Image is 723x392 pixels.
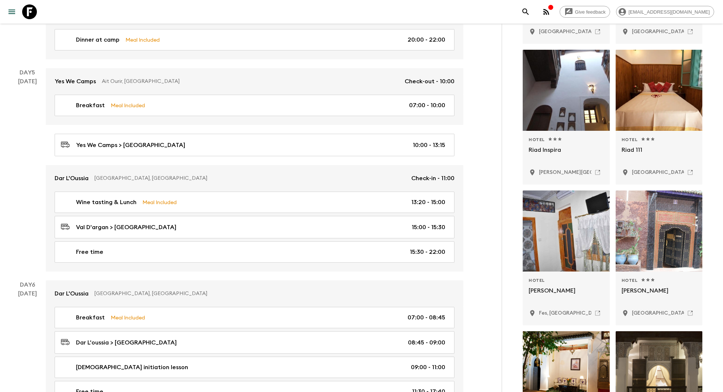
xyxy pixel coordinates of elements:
p: Dar L'oussia > [GEOGRAPHIC_DATA] [76,338,177,347]
div: Photo of Riad 111 [616,50,703,131]
span: [EMAIL_ADDRESS][DOMAIN_NAME] [625,9,714,15]
a: Give feedback [560,6,610,18]
p: Ait Ourir, [GEOGRAPHIC_DATA] [102,78,399,85]
p: Riad Inspira [529,146,604,163]
p: Dar L'Oussia [55,174,89,183]
div: Photo of Riad Inspira [523,50,610,131]
div: Photo of Riad Azalia [616,190,703,272]
span: Hotel [529,277,545,283]
p: [GEOGRAPHIC_DATA], [GEOGRAPHIC_DATA] [94,290,449,297]
p: Meknes Medina, Morocco [539,169,692,176]
p: 08:45 - 09:00 [408,338,445,347]
span: Hotel [622,277,638,283]
p: Day 6 [9,280,46,289]
span: Hotel [622,137,638,143]
p: Val D'argan > [GEOGRAPHIC_DATA] [76,223,176,232]
p: Breakfast [76,313,105,322]
a: Yes We Camps > [GEOGRAPHIC_DATA]10:00 - 13:15 [55,134,454,156]
a: Dinner at campMeal Included20:00 - 22:00 [55,29,454,50]
a: Wine tasting & LunchMeal Included13:20 - 15:00 [55,192,454,213]
p: Check-out - 10:00 [405,77,454,86]
a: BreakfastMeal Included07:00 - 10:00 [55,95,454,116]
p: 20:00 - 22:00 [408,35,445,44]
a: [DEMOGRAPHIC_DATA] initiation lesson09:00 - 11:00 [55,357,454,378]
div: [EMAIL_ADDRESS][DOMAIN_NAME] [616,6,714,18]
p: Meal Included [111,314,145,322]
p: Fes, Morocco [539,309,604,317]
p: Check-in - 11:00 [411,174,454,183]
p: [DEMOGRAPHIC_DATA] initiation lesson [76,363,188,372]
p: Day 5 [9,68,46,77]
p: Meal Included [125,36,160,44]
p: 15:30 - 22:00 [410,248,445,256]
a: Val D'argan > [GEOGRAPHIC_DATA]15:00 - 15:30 [55,216,454,238]
p: 10:00 - 13:15 [413,141,445,150]
p: 13:20 - 15:00 [411,198,445,207]
p: Free time [76,248,103,256]
div: Photo of Riad Drissia [523,190,610,272]
a: Dar L'Oussia[GEOGRAPHIC_DATA], [GEOGRAPHIC_DATA]Check-in - 11:00 [46,165,463,192]
p: Marrakesh, Morocco [539,28,650,35]
p: Yes We Camps [55,77,96,86]
a: Free time15:30 - 22:00 [55,241,454,263]
p: [GEOGRAPHIC_DATA], [GEOGRAPHIC_DATA] [94,175,405,182]
button: search adventures [518,4,533,19]
button: menu [4,4,19,19]
p: 07:00 - 08:45 [408,313,445,322]
p: Wine tasting & Lunch [76,198,136,207]
p: [PERSON_NAME] [529,286,604,304]
span: Hotel [529,137,545,143]
div: [DATE] [18,77,37,272]
p: 15:00 - 15:30 [412,223,445,232]
p: Dinner at camp [76,35,120,44]
p: [PERSON_NAME] [622,286,697,304]
p: Breakfast [76,101,105,110]
a: Dar L'oussia > [GEOGRAPHIC_DATA]08:45 - 09:00 [55,331,454,354]
p: 09:00 - 11:00 [411,363,445,372]
a: BreakfastMeal Included07:00 - 08:45 [55,307,454,328]
a: Dar L'Oussia[GEOGRAPHIC_DATA], [GEOGRAPHIC_DATA] [46,280,463,307]
p: Meal Included [142,198,177,206]
p: 07:00 - 10:00 [409,101,445,110]
p: Meal Included [111,101,145,109]
a: Yes We CampsAit Ourir, [GEOGRAPHIC_DATA]Check-out - 10:00 [46,68,463,95]
p: Yes We Camps > [GEOGRAPHIC_DATA] [76,141,185,150]
span: Give feedback [571,9,610,15]
p: Dar L'Oussia [55,289,89,298]
p: Riad 111 [622,146,697,163]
